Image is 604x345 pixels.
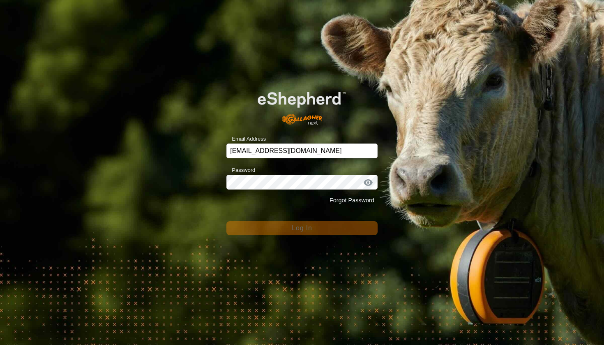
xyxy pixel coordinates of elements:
span: Log In [292,225,312,232]
a: Forgot Password [330,197,374,204]
img: E-shepherd Logo [242,79,362,131]
input: Email Address [226,144,378,158]
button: Log In [226,221,378,235]
label: Password [226,166,255,174]
label: Email Address [226,135,266,143]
